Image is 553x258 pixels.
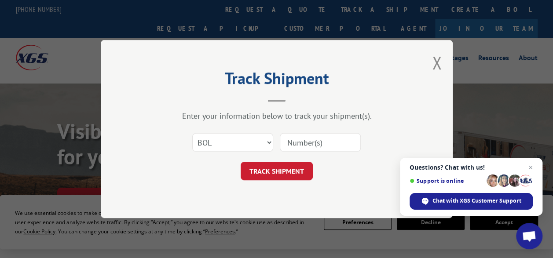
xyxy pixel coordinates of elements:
div: Open chat [516,223,542,249]
div: Enter your information below to track your shipment(s). [145,111,409,121]
span: Chat with XGS Customer Support [432,197,521,205]
input: Number(s) [280,133,361,152]
button: Close modal [432,51,442,74]
span: Questions? Chat with us! [410,164,533,171]
h2: Track Shipment [145,72,409,89]
div: Chat with XGS Customer Support [410,193,533,210]
button: TRACK SHIPMENT [241,162,313,180]
span: Close chat [525,162,536,173]
span: Support is online [410,178,483,184]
